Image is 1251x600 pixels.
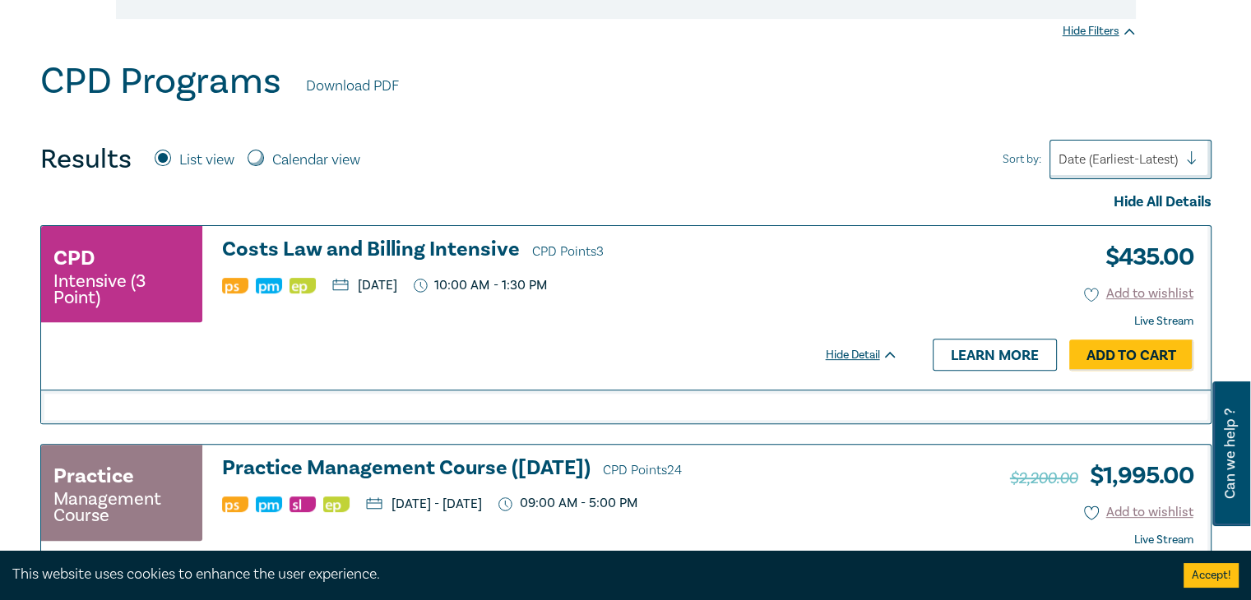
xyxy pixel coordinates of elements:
[53,273,190,306] small: Intensive (3 Point)
[332,279,397,292] p: [DATE]
[1084,503,1193,522] button: Add to wishlist
[53,461,134,491] h3: Practice
[1059,150,1062,168] input: Sort by
[256,278,282,293] img: Practice Management & Business Skills
[1134,314,1193,329] strong: Live Stream
[498,496,637,511] p: 09:00 AM - 5:00 PM
[272,150,360,171] label: Calendar view
[1063,23,1136,39] div: Hide Filters
[222,278,248,293] img: Professional Skills
[40,192,1212,213] div: Hide All Details
[290,496,316,512] img: Substantive Law
[53,243,95,273] h3: CPD
[603,462,682,478] span: CPD Points 24
[222,457,898,482] a: Practice Management Course ([DATE]) CPD Points24
[222,496,248,512] img: Professional Skills
[532,243,604,260] span: CPD Points 3
[1184,563,1239,588] button: Accept cookies
[323,496,350,512] img: Ethics & Professional Responsibility
[1134,533,1193,547] strong: Live Stream
[1069,339,1193,371] a: Add to Cart
[222,457,898,482] h3: Practice Management Course ([DATE])
[1222,391,1238,516] span: Can we help ?
[1010,468,1077,489] span: $2,200.00
[53,491,190,524] small: Management Course
[366,497,482,510] p: [DATE] - [DATE]
[40,143,132,176] h4: Results
[1003,150,1041,168] span: Sort by:
[12,564,1159,585] div: This website uses cookies to enhance the user experience.
[222,238,898,263] a: Costs Law and Billing Intensive CPD Points3
[826,347,916,363] div: Hide Detail
[40,60,281,103] h1: CPD Programs
[306,76,399,97] a: Download PDF
[933,339,1057,370] a: Learn more
[256,496,282,512] img: Practice Management & Business Skills
[290,278,316,293] img: Ethics & Professional Responsibility
[179,150,234,171] label: List view
[1084,284,1193,303] button: Add to wishlist
[222,238,898,263] h3: Costs Law and Billing Intensive
[414,278,547,293] p: 10:00 AM - 1:30 PM
[1093,238,1193,276] h3: $ 435.00
[1010,457,1193,495] h3: $ 1,995.00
